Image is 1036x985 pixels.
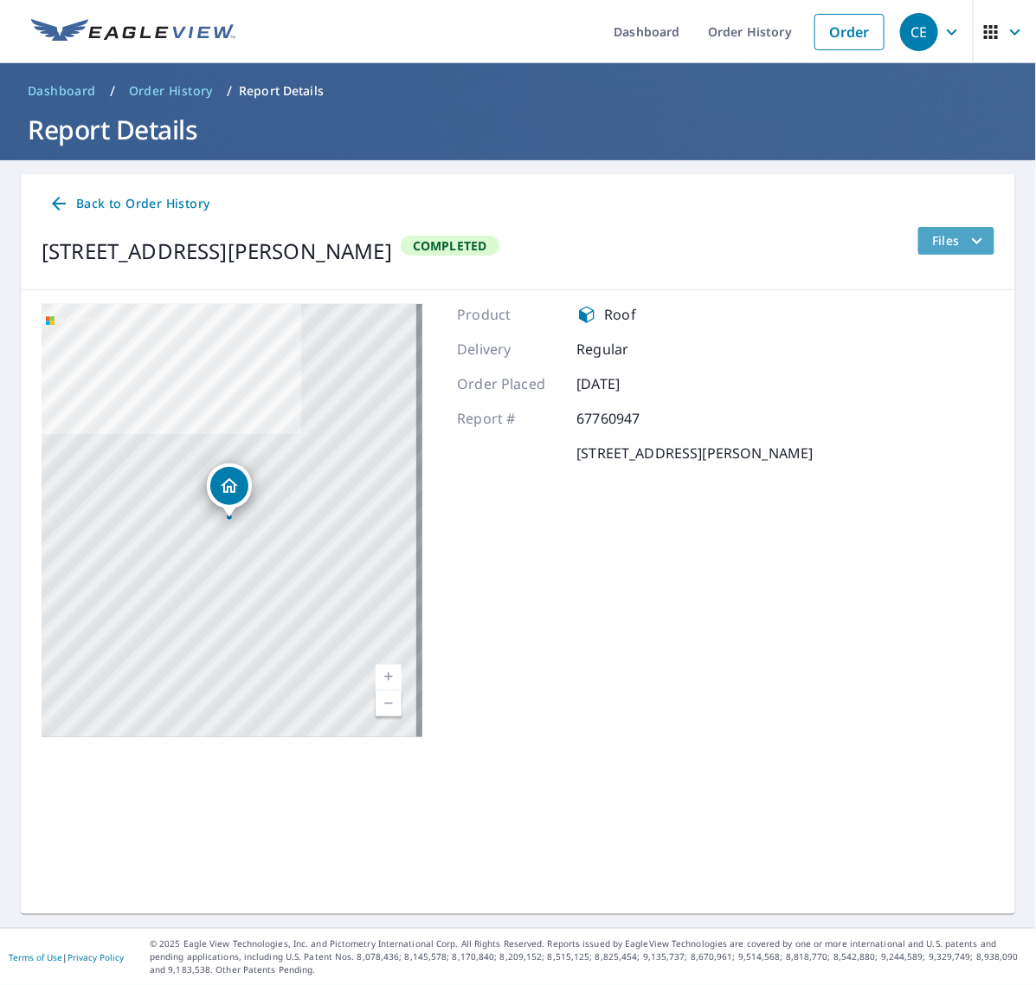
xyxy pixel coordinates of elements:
[932,230,988,251] span: Files
[207,463,252,517] div: Dropped pin, building 1, Residential property, 16938 Flickerwood Rd Parkton, MD 21120
[21,77,1015,105] nav: breadcrumb
[239,82,324,100] p: Report Details
[68,951,124,963] a: Privacy Policy
[576,373,680,394] p: [DATE]
[28,82,96,100] span: Dashboard
[129,82,213,100] span: Order History
[576,304,680,325] div: Roof
[227,81,232,101] li: /
[48,193,209,215] span: Back to Order History
[122,77,220,105] a: Order History
[150,937,1027,976] p: © 2025 Eagle View Technologies, Inc. and Pictometry International Corp. All Rights Reserved. Repo...
[576,339,680,360] p: Regular
[576,408,680,429] p: 67760947
[9,952,124,962] p: |
[457,408,561,429] p: Report #
[376,690,402,716] a: Nivel actual 17, alejar
[42,236,392,267] div: [STREET_ADDRESS][PERSON_NAME]
[814,14,885,50] a: Order
[376,664,402,690] a: Nivel actual 17, ampliar
[31,19,235,45] img: EV Logo
[21,77,103,105] a: Dashboard
[457,339,561,360] p: Delivery
[42,188,216,220] a: Back to Order History
[457,304,561,325] p: Product
[576,443,813,463] p: [STREET_ADDRESS][PERSON_NAME]
[900,13,938,51] div: CE
[21,112,1015,147] h1: Report Details
[9,951,62,963] a: Terms of Use
[917,227,994,255] button: filesDropdownBtn-67760947
[402,237,498,254] span: Completed
[457,373,561,394] p: Order Placed
[110,81,115,101] li: /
